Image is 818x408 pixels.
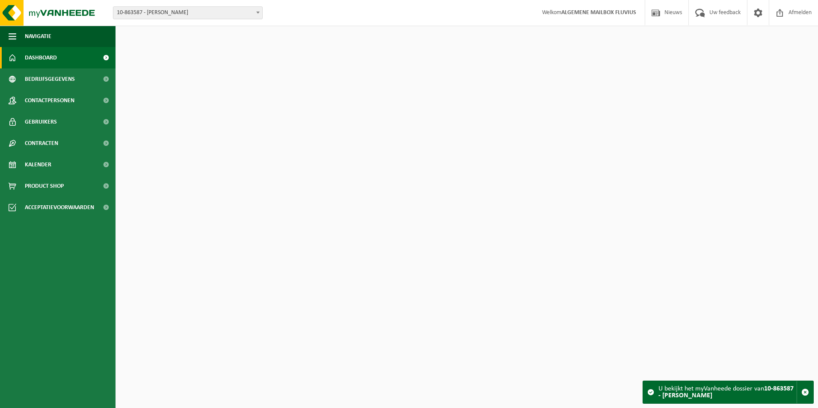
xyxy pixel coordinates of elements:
span: Acceptatievoorwaarden [25,197,94,218]
span: Navigatie [25,26,51,47]
div: U bekijkt het myVanheede dossier van [658,381,797,403]
span: 10-863587 - FLUVIUS HAM - HAM [113,6,263,19]
span: Product Shop [25,175,64,197]
span: Contracten [25,133,58,154]
strong: ALGEMENE MAILBOX FLUVIUS [561,9,636,16]
span: 10-863587 - FLUVIUS HAM - HAM [113,7,262,19]
strong: 10-863587 - [PERSON_NAME] [658,385,794,399]
span: Bedrijfsgegevens [25,68,75,90]
span: Contactpersonen [25,90,74,111]
span: Gebruikers [25,111,57,133]
span: Kalender [25,154,51,175]
span: Dashboard [25,47,57,68]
